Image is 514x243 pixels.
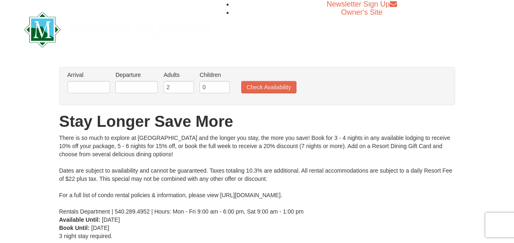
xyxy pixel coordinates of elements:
[241,81,296,93] button: Check Availability
[164,71,194,79] label: Adults
[59,134,455,216] div: There is so much to explore at [GEOGRAPHIC_DATA] and the longer you stay, the more you save! Book...
[59,225,90,231] strong: Book Until:
[24,19,211,38] a: Massanutten Resort
[59,216,101,223] strong: Available Until:
[67,71,110,79] label: Arrival
[59,233,113,239] span: 3 night stay required.
[102,216,120,223] span: [DATE]
[200,71,230,79] label: Children
[59,113,455,130] h1: Stay Longer Save More
[341,8,382,16] a: Owner's Site
[91,225,109,231] span: [DATE]
[24,12,211,47] img: Massanutten Resort Logo
[115,71,158,79] label: Departure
